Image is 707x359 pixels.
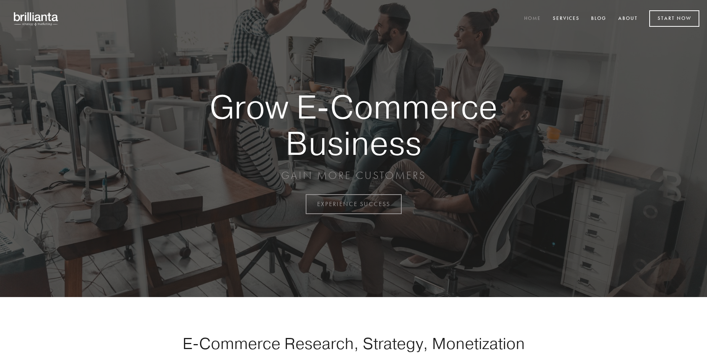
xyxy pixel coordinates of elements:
a: About [613,13,643,25]
a: Home [519,13,546,25]
a: EXPERIENCE SUCCESS [306,194,402,214]
a: Blog [586,13,611,25]
a: Start Now [649,10,699,27]
h1: E-Commerce Research, Strategy, Monetization [158,334,549,353]
a: Services [548,13,585,25]
img: brillianta - research, strategy, marketing [8,8,65,30]
strong: Grow E-Commerce Business [183,89,524,161]
p: GAIN MORE CUSTOMERS [183,169,524,182]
